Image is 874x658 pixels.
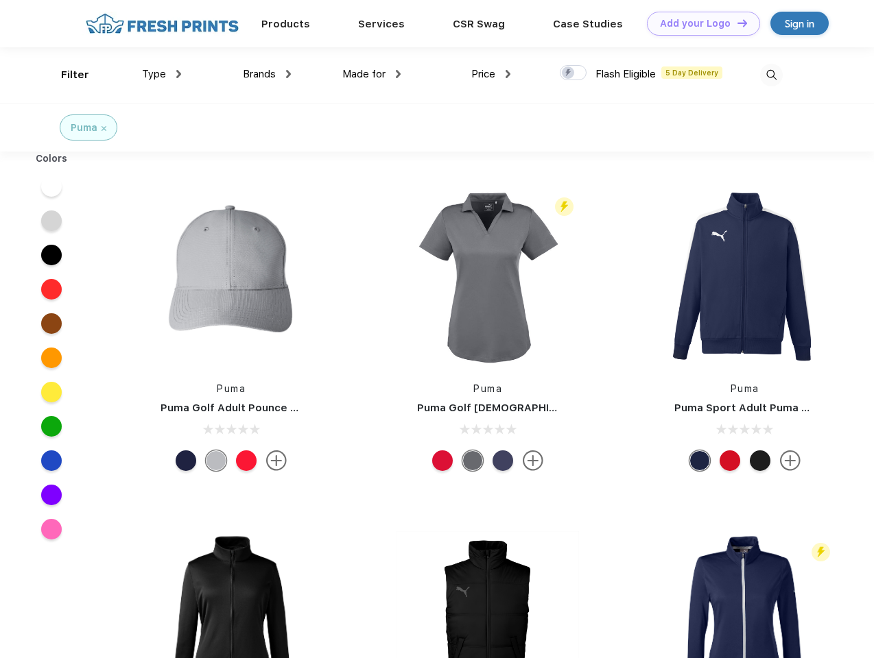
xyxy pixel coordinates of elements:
[176,450,196,471] div: Peacoat
[523,450,543,471] img: more.svg
[342,68,386,80] span: Made for
[660,18,731,29] div: Add your Logo
[555,197,574,216] img: flash_active_toggle.svg
[358,18,405,30] a: Services
[286,70,291,78] img: dropdown.png
[785,16,814,32] div: Sign in
[493,450,513,471] div: Peacoat
[71,121,97,135] div: Puma
[25,151,78,166] div: Colors
[595,68,656,80] span: Flash Eligible
[462,450,483,471] div: Quiet Shade
[812,543,830,561] img: flash_active_toggle.svg
[720,450,740,471] div: High Risk Red
[432,450,453,471] div: High Risk Red
[661,66,722,79] span: 5 Day Delivery
[176,70,181,78] img: dropdown.png
[780,450,801,471] img: more.svg
[142,68,166,80] span: Type
[396,70,401,78] img: dropdown.png
[471,68,495,80] span: Price
[453,18,505,30] a: CSR Swag
[266,450,287,471] img: more.svg
[473,383,502,394] a: Puma
[236,450,257,471] div: High Risk Red
[654,186,836,368] img: func=resize&h=266
[689,450,710,471] div: Peacoat
[760,64,783,86] img: desktop_search.svg
[206,450,226,471] div: Quarry
[261,18,310,30] a: Products
[82,12,243,36] img: fo%20logo%202.webp
[397,186,579,368] img: func=resize&h=266
[140,186,322,368] img: func=resize&h=266
[161,402,370,414] a: Puma Golf Adult Pounce Adjustable Cap
[731,383,759,394] a: Puma
[217,383,246,394] a: Puma
[770,12,829,35] a: Sign in
[506,70,510,78] img: dropdown.png
[417,402,672,414] a: Puma Golf [DEMOGRAPHIC_DATA]' Icon Golf Polo
[737,19,747,27] img: DT
[750,450,770,471] div: Puma Black
[243,68,276,80] span: Brands
[102,126,106,131] img: filter_cancel.svg
[61,67,89,83] div: Filter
